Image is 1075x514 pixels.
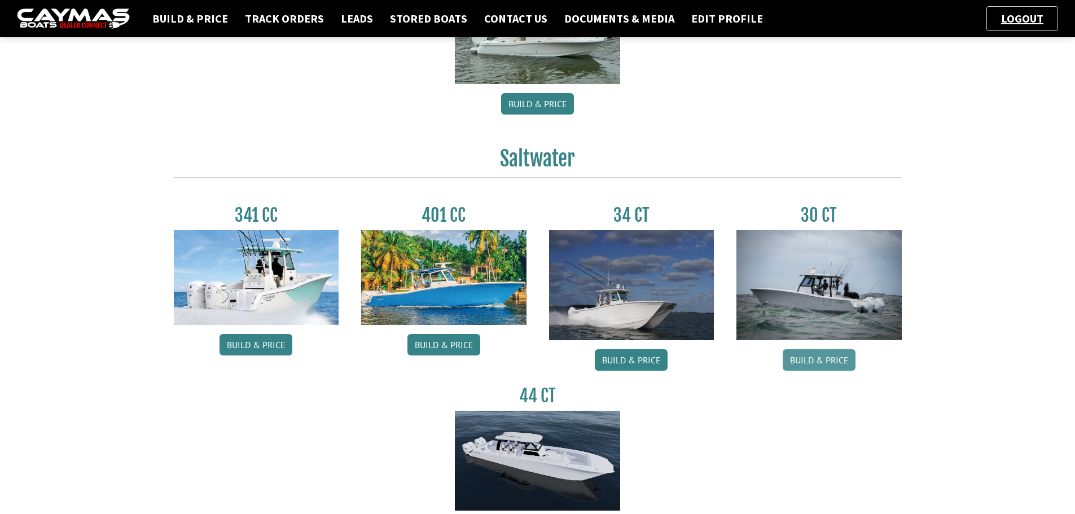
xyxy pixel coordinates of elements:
a: Build & Price [595,349,668,371]
a: Build & Price [407,334,480,355]
a: Contact Us [479,11,553,26]
img: 401CC_thumb.pg.jpg [361,230,526,325]
img: 30_CT_photo_shoot_for_caymas_connect.jpg [736,230,902,340]
h3: 401 CC [361,205,526,226]
img: 44ct_background.png [455,411,620,511]
h3: 34 CT [549,205,714,226]
a: Edit Profile [686,11,769,26]
h3: 341 CC [174,205,339,226]
h2: Saltwater [174,146,902,178]
a: Build & Price [783,349,855,371]
img: 341CC-thumbjpg.jpg [174,230,339,325]
a: Logout [995,11,1049,25]
img: Caymas_34_CT_pic_1.jpg [549,230,714,340]
a: Build & Price [147,11,234,26]
img: caymas-dealer-connect-2ed40d3bc7270c1d8d7ffb4b79bf05adc795679939227970def78ec6f6c03838.gif [17,8,130,29]
a: Build & Price [501,93,574,115]
a: Build & Price [220,334,292,355]
a: Stored Boats [384,11,473,26]
a: Leads [335,11,379,26]
h3: 44 CT [455,385,620,406]
a: Track Orders [239,11,330,26]
a: Documents & Media [559,11,680,26]
h3: 30 CT [736,205,902,226]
